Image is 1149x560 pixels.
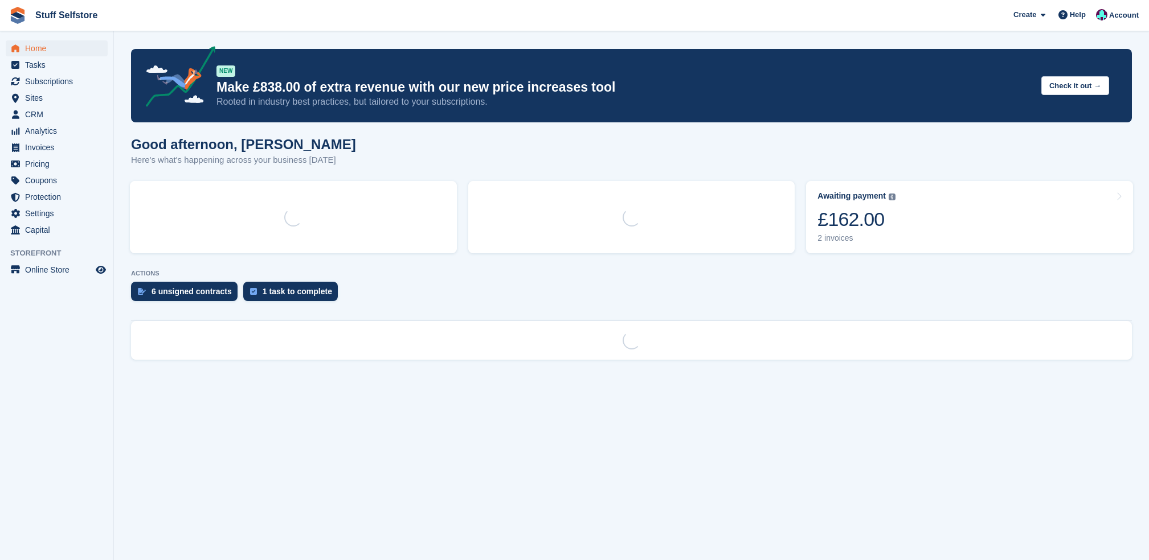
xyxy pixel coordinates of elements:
[25,205,93,221] span: Settings
[131,282,243,307] a: 6 unsigned contracts
[6,189,108,205] a: menu
[25,172,93,188] span: Coupons
[152,287,232,296] div: 6 unsigned contracts
[263,287,332,296] div: 1 task to complete
[216,65,235,77] div: NEW
[6,73,108,89] a: menu
[817,191,886,201] div: Awaiting payment
[216,79,1032,96] p: Make £838.00 of extra revenue with our new price increases tool
[25,40,93,56] span: Home
[6,40,108,56] a: menu
[889,193,896,200] img: icon-info-grey-7440780725fd019a000dd9b08b2336e03edf1995a4989e88bcd33f0948082b44.svg
[817,233,896,243] div: 2 invoices
[25,139,93,155] span: Invoices
[6,172,108,188] a: menu
[250,288,257,295] img: task-75834270c22a3079a89374b754ae025e5fb1db73e45f91037f5363f120a921f8.svg
[806,181,1133,253] a: Awaiting payment £162.00 2 invoices
[216,96,1032,108] p: Rooted in industry best practices, but tailored to your subscriptions.
[25,189,93,205] span: Protection
[25,106,93,122] span: CRM
[31,6,102,24] a: Stuff Selfstore
[6,106,108,122] a: menu
[6,139,108,155] a: menu
[25,222,93,238] span: Capital
[6,57,108,73] a: menu
[243,282,344,307] a: 1 task to complete
[25,57,93,73] span: Tasks
[131,270,1132,277] p: ACTIONS
[10,248,113,259] span: Storefront
[817,208,896,231] div: £162.00
[1109,10,1139,21] span: Account
[94,263,108,277] a: Preview store
[138,288,146,295] img: contract_signature_icon-13c848040528278c33f63329250d36e43548de30e8caae1d1a13099fd9432cc5.svg
[6,90,108,106] a: menu
[131,137,356,152] h1: Good afternoon, [PERSON_NAME]
[25,123,93,139] span: Analytics
[1096,9,1107,20] img: Simon Gardner
[6,156,108,172] a: menu
[9,7,26,24] img: stora-icon-8386f47178a22dfd0bd8f6a31ec36ba5ce8667c1dd55bd0f319d3a0aa187defe.svg
[1041,76,1109,95] button: Check it out →
[6,205,108,221] a: menu
[6,262,108,278] a: menu
[25,73,93,89] span: Subscriptions
[1013,9,1036,20] span: Create
[25,90,93,106] span: Sites
[6,222,108,238] a: menu
[6,123,108,139] a: menu
[25,262,93,278] span: Online Store
[136,46,216,111] img: price-adjustments-announcement-icon-8257ccfd72463d97f412b2fc003d46551f7dbcb40ab6d574587a9cd5c0d94...
[1070,9,1086,20] span: Help
[25,156,93,172] span: Pricing
[131,154,356,167] p: Here's what's happening across your business [DATE]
